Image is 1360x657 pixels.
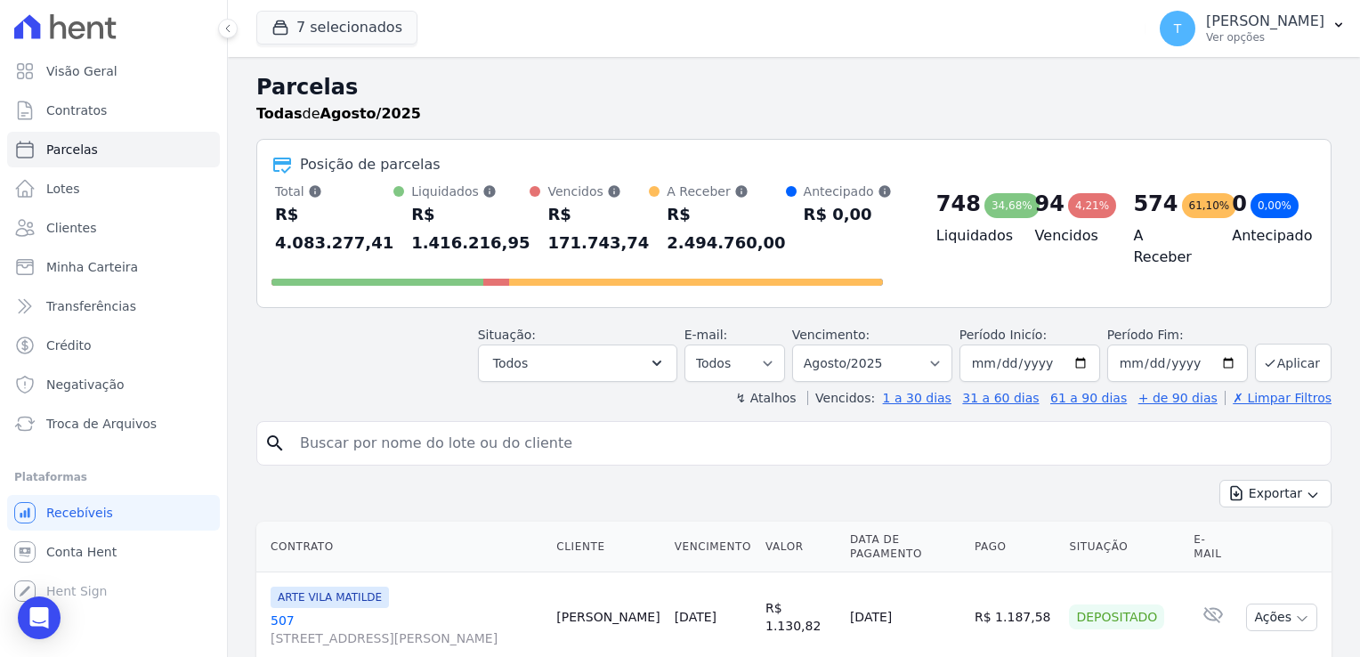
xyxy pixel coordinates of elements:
[411,182,530,200] div: Liquidados
[256,11,417,45] button: 7 selecionados
[1225,391,1332,405] a: ✗ Limpar Filtros
[1107,326,1248,345] label: Período Fim:
[18,596,61,639] div: Open Intercom Messenger
[46,219,96,237] span: Clientes
[7,210,220,246] a: Clientes
[7,288,220,324] a: Transferências
[1182,193,1237,218] div: 61,10%
[7,93,220,128] a: Contratos
[1035,190,1065,218] div: 94
[1186,522,1239,572] th: E-mail
[1050,391,1127,405] a: 61 a 90 dias
[46,415,157,433] span: Troca de Arquivos
[46,337,92,354] span: Crédito
[804,200,892,229] div: R$ 0,00
[1138,391,1218,405] a: + de 90 dias
[1255,344,1332,382] button: Aplicar
[1232,190,1247,218] div: 0
[936,190,981,218] div: 748
[667,200,785,257] div: R$ 2.494.760,00
[1068,193,1116,218] div: 4,21%
[256,105,303,122] strong: Todas
[275,182,393,200] div: Total
[256,522,549,572] th: Contrato
[1145,4,1360,53] button: T [PERSON_NAME] Ver opções
[984,193,1040,218] div: 34,68%
[478,328,536,342] label: Situação:
[792,328,870,342] label: Vencimento:
[1246,604,1317,631] button: Ações
[684,328,728,342] label: E-mail:
[549,522,667,572] th: Cliente
[547,200,649,257] div: R$ 171.743,74
[1251,193,1299,218] div: 0,00%
[46,180,80,198] span: Lotes
[46,62,117,80] span: Visão Geral
[1232,225,1302,247] h4: Antecipado
[46,258,138,276] span: Minha Carteira
[959,328,1047,342] label: Período Inicío:
[478,345,677,382] button: Todos
[7,53,220,89] a: Visão Geral
[271,612,542,647] a: 507[STREET_ADDRESS][PERSON_NAME]
[1035,225,1105,247] h4: Vencidos
[7,495,220,531] a: Recebíveis
[264,433,286,454] i: search
[1133,225,1203,268] h4: A Receber
[46,376,125,393] span: Negativação
[7,328,220,363] a: Crédito
[493,353,528,374] span: Todos
[320,105,421,122] strong: Agosto/2025
[735,391,796,405] label: ↯ Atalhos
[271,629,542,647] span: [STREET_ADDRESS][PERSON_NAME]
[46,101,107,119] span: Contratos
[256,71,1332,103] h2: Parcelas
[7,534,220,570] a: Conta Hent
[1219,480,1332,507] button: Exportar
[46,543,117,561] span: Conta Hent
[14,466,213,488] div: Plataformas
[1206,12,1324,30] p: [PERSON_NAME]
[667,182,785,200] div: A Receber
[962,391,1039,405] a: 31 a 60 dias
[271,587,389,608] span: ARTE VILA MATILDE
[46,297,136,315] span: Transferências
[807,391,875,405] label: Vencidos:
[547,182,649,200] div: Vencidos
[46,504,113,522] span: Recebíveis
[675,610,716,624] a: [DATE]
[300,154,441,175] div: Posição de parcelas
[7,367,220,402] a: Negativação
[1062,522,1186,572] th: Situação
[1174,22,1182,35] span: T
[804,182,892,200] div: Antecipado
[256,103,421,125] p: de
[46,141,98,158] span: Parcelas
[275,200,393,257] div: R$ 4.083.277,41
[7,249,220,285] a: Minha Carteira
[1133,190,1178,218] div: 574
[843,522,967,572] th: Data de Pagamento
[758,522,843,572] th: Valor
[7,171,220,207] a: Lotes
[411,200,530,257] div: R$ 1.416.216,95
[668,522,758,572] th: Vencimento
[289,426,1324,461] input: Buscar por nome do lote ou do cliente
[883,391,951,405] a: 1 a 30 dias
[936,225,1007,247] h4: Liquidados
[967,522,1062,572] th: Pago
[7,132,220,167] a: Parcelas
[1069,604,1164,629] div: Depositado
[7,406,220,442] a: Troca de Arquivos
[1206,30,1324,45] p: Ver opções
